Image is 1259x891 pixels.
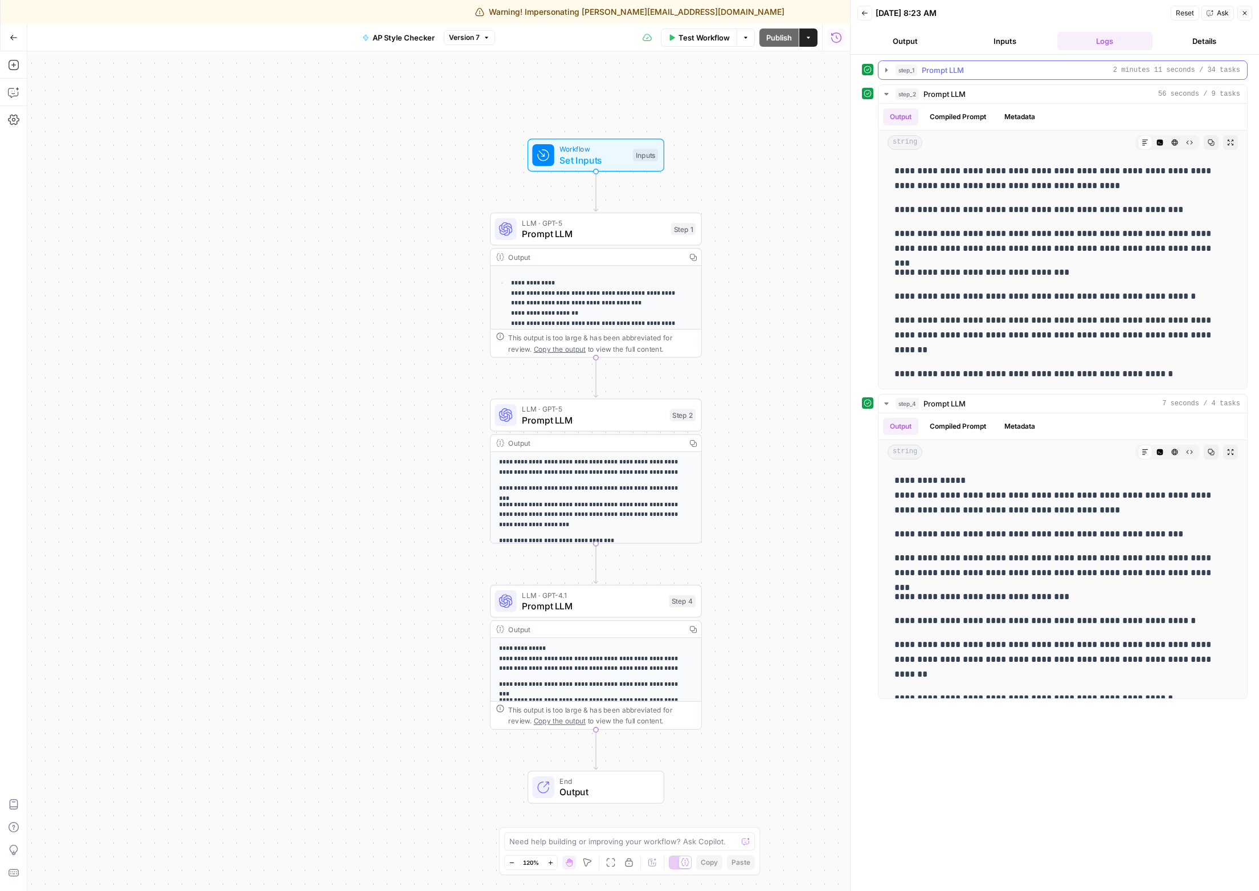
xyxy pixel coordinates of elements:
[508,438,680,449] div: Output
[522,413,664,427] span: Prompt LLM
[878,61,1247,79] button: 2 minutes 11 seconds / 34 tasks
[373,32,435,43] span: AP Style Checker
[522,217,665,228] span: LLM · GPT-5
[888,135,922,150] span: string
[508,705,696,726] div: This output is too large & has been abbreviated for review. to view the full content.
[671,223,696,235] div: Step 1
[449,32,480,43] span: Version 7
[896,88,919,100] span: step_2
[522,589,663,600] span: LLM · GPT-4.1
[998,108,1042,125] button: Metadata
[633,149,658,161] div: Inputs
[522,227,665,241] span: Prompt LLM
[594,172,598,211] g: Edge from start to step_1
[896,398,919,409] span: step_4
[508,251,680,262] div: Output
[878,413,1247,698] div: 7 seconds / 4 tasks
[727,855,755,870] button: Paste
[701,857,718,868] span: Copy
[1157,32,1252,50] button: Details
[534,717,586,725] span: Copy the output
[522,599,663,613] span: Prompt LLM
[1113,65,1240,75] span: 2 minutes 11 seconds / 34 tasks
[878,104,1247,389] div: 56 seconds / 9 tasks
[1201,6,1234,21] button: Ask
[883,108,918,125] button: Output
[522,404,664,414] span: LLM · GPT-5
[923,418,993,435] button: Compiled Prompt
[857,32,953,50] button: Output
[594,357,598,397] g: Edge from step_1 to step_2
[878,85,1247,103] button: 56 seconds / 9 tasks
[444,30,495,45] button: Version 7
[508,624,680,634] div: Output
[355,29,442,47] button: AP Style Checker
[475,6,784,18] div: Warning! Impersonating [PERSON_NAME][EMAIL_ADDRESS][DOMAIN_NAME]
[534,345,586,353] span: Copy the output
[888,445,922,459] span: string
[923,108,993,125] button: Compiled Prompt
[678,32,730,43] span: Test Workflow
[1162,398,1240,409] span: 7 seconds / 4 tasks
[661,29,737,47] button: Test Workflow
[559,785,652,799] span: Output
[896,64,917,76] span: step_1
[759,29,799,47] button: Publish
[508,332,696,354] div: This output is too large & has been abbreviated for review. to view the full content.
[594,730,598,770] g: Edge from step_4 to end
[559,153,627,167] span: Set Inputs
[490,139,702,172] div: WorkflowSet InputsInputs
[957,32,1052,50] button: Inputs
[923,398,966,409] span: Prompt LLM
[670,409,696,421] div: Step 2
[1217,8,1229,18] span: Ask
[490,771,702,804] div: EndOutput
[1158,89,1240,99] span: 56 seconds / 9 tasks
[594,544,598,584] g: Edge from step_2 to step_4
[923,88,966,100] span: Prompt LLM
[1171,6,1199,21] button: Reset
[696,855,722,870] button: Copy
[883,418,918,435] button: Output
[878,394,1247,413] button: 7 seconds / 4 tasks
[559,776,652,787] span: End
[731,857,750,868] span: Paste
[669,595,696,608] div: Step 4
[1057,32,1152,50] button: Logs
[523,858,539,867] span: 120%
[1176,8,1194,18] span: Reset
[559,144,627,154] span: Workflow
[998,418,1042,435] button: Metadata
[922,64,964,76] span: Prompt LLM
[766,32,792,43] span: Publish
